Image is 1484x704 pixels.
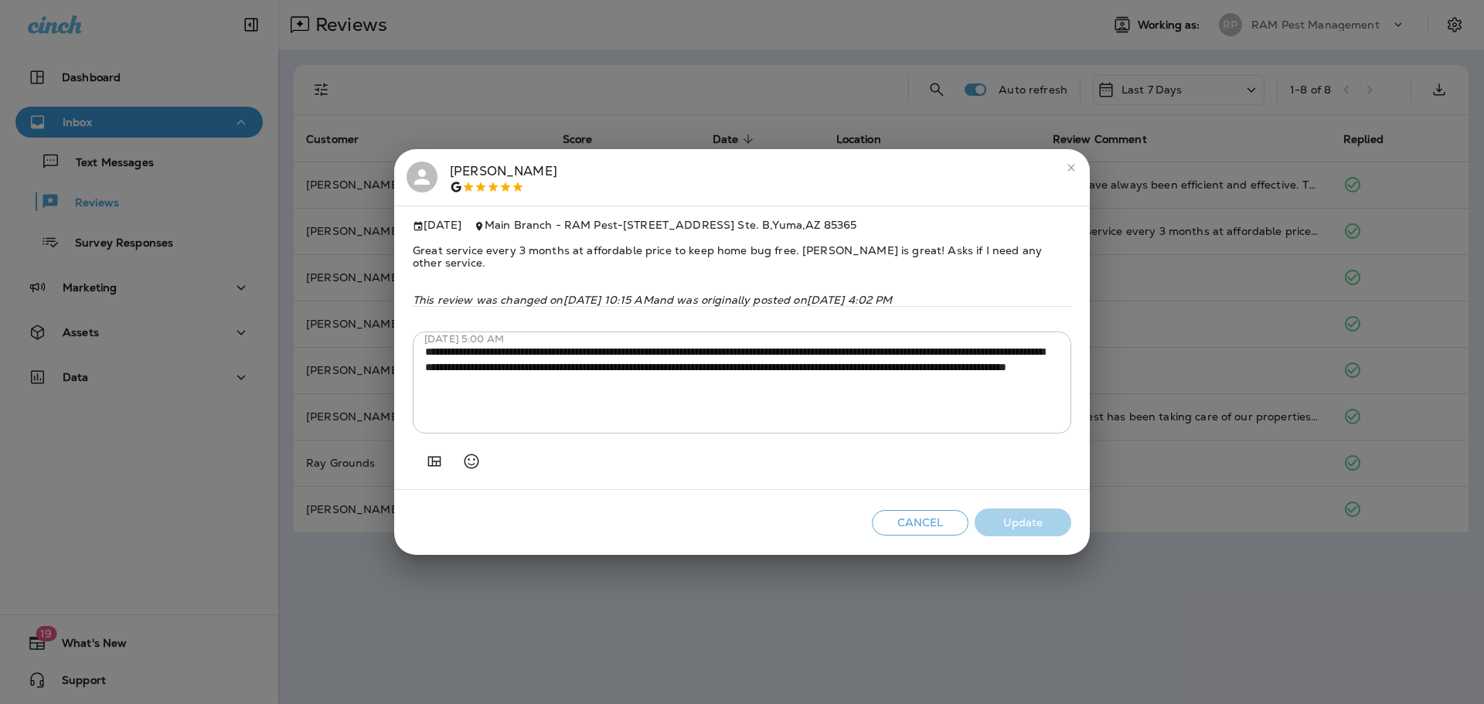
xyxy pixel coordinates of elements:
button: Add in a premade template [419,446,450,477]
span: Great service every 3 months at affordable price to keep home bug free. [PERSON_NAME] is great! A... [413,232,1071,281]
button: Select an emoji [456,446,487,477]
button: close [1059,155,1084,180]
span: [DATE] [413,219,461,232]
p: This review was changed on [DATE] 10:15 AM [413,294,1071,306]
span: and was originally posted on [DATE] 4:02 PM [653,293,893,307]
span: Main Branch - RAM Pest - [STREET_ADDRESS] Ste. B , Yuma , AZ 85365 [485,218,856,232]
div: [PERSON_NAME] [450,162,557,194]
button: Cancel [872,510,968,536]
